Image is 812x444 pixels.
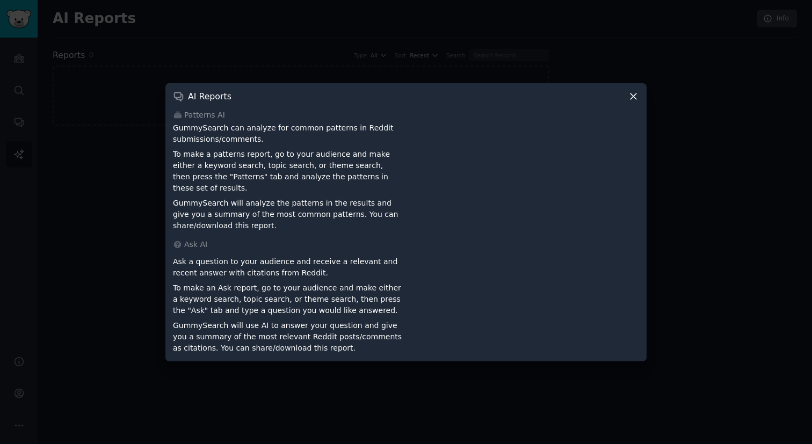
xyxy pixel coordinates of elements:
iframe: YouTube video player [410,122,639,219]
p: GummySearch can analyze for common patterns in Reddit submissions/comments. [173,122,402,145]
p: GummySearch will use AI to answer your question and give you a summary of the most relevant Reddi... [173,320,402,354]
p: GummySearch will analyze the patterns in the results and give you a summary of the most common pa... [173,198,402,231]
p: Ask a question to your audience and receive a relevant and recent answer with citations from Reddit. [173,256,402,279]
p: To make a patterns report, go to your audience and make either a keyword search, topic search, or... [173,149,402,194]
h3: AI Reports [188,91,231,102]
div: Patterns AI [173,110,639,121]
div: Ask AI [173,239,639,250]
p: To make an Ask report, go to your audience and make either a keyword search, topic search, or the... [173,282,402,316]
